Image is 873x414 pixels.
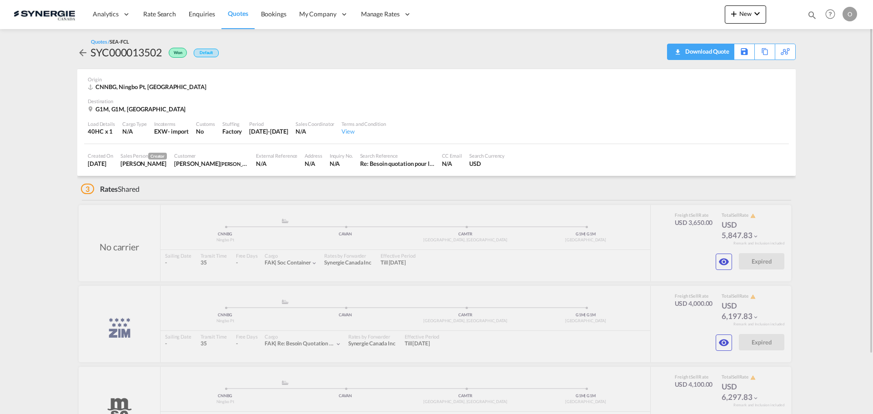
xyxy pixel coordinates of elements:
span: CNNBG, Ningbo Pt, [GEOGRAPHIC_DATA] [95,83,206,90]
div: Customer [174,152,249,159]
img: 1f56c880d42311ef80fc7dca854c8e59.png [14,4,75,25]
div: Period [249,120,288,127]
div: Customs [196,120,215,127]
span: Quotes [228,10,248,17]
div: Incoterms [154,120,189,127]
div: G1M, G1M, Canada [88,105,188,113]
div: Won [162,45,189,60]
span: Creator [148,153,167,160]
md-icon: icon-arrow-left [77,47,88,58]
div: Re: Besoin quotation pour le transport du PO#3104207 - 2 conteneurs 40HC - Nutriart [360,160,435,168]
div: CC Email [442,152,462,159]
div: Sales Coordinator [296,120,334,127]
div: Download Quote [683,44,729,59]
span: SEA-FCL [110,39,129,45]
span: New [728,10,763,17]
div: Address [305,152,322,159]
md-icon: icon-magnify [807,10,817,20]
span: My Company [299,10,336,19]
div: No [196,127,215,135]
div: Download Quote [672,44,729,59]
div: Search Reference [360,152,435,159]
div: Load Details [88,120,115,127]
div: - import [168,127,189,135]
div: O [843,7,857,21]
md-icon: icon-eye [718,337,729,348]
div: Shared [81,184,140,194]
div: Sales Person [120,152,167,160]
span: Won [174,50,185,59]
span: [PERSON_NAME] [220,160,258,167]
div: N/A [296,127,334,135]
div: Created On [88,152,113,159]
div: Quote PDF is not available at this time [672,44,729,59]
div: Search Currency [469,152,505,159]
div: EXW [154,127,168,135]
button: icon-eye [716,254,732,270]
div: N/A [330,160,353,168]
div: Help [823,6,843,23]
span: Bookings [261,10,286,18]
div: Quotes /SEA-FCL [91,38,129,45]
div: Stuffing [222,120,242,127]
div: 24 Jul 2025 [88,160,113,168]
div: Default [194,49,219,57]
div: CNNBG, Ningbo Pt, Asia Pacific [88,83,209,91]
div: Terms and Condition [341,120,386,127]
div: N/A [305,160,322,168]
span: Rate Search [143,10,176,18]
md-icon: icon-chevron-down [752,8,763,19]
div: View [341,127,386,135]
div: Factory Stuffing [222,127,242,135]
div: 40HC x 1 [88,127,115,135]
div: Save As Template [734,44,754,60]
div: icon-magnify [807,10,817,24]
div: Cargo Type [122,120,147,127]
div: N/A [256,160,297,168]
div: N/A [442,160,462,168]
div: 31 Jul 2025 [249,127,288,135]
div: Karen Mercier [120,160,167,168]
div: SYC000013502 [90,45,162,60]
span: Manage Rates [361,10,400,19]
md-icon: icon-eye [718,256,729,267]
button: icon-eye [716,334,732,351]
div: External Reference [256,152,297,159]
div: N/A [122,127,147,135]
div: Origin [88,76,785,83]
md-icon: icon-download [672,45,683,52]
div: icon-arrow-left [77,45,90,60]
button: icon-plus 400-fgNewicon-chevron-down [725,5,766,24]
div: Destination [88,98,785,105]
span: Analytics [93,10,119,19]
span: Help [823,6,838,22]
span: Rates [100,185,118,193]
div: USD [469,160,505,168]
span: Enquiries [189,10,215,18]
div: Vincent Peycelon [174,160,249,168]
span: 3 [81,184,94,194]
md-icon: icon-plus 400-fg [728,8,739,19]
div: Inquiry No. [330,152,353,159]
